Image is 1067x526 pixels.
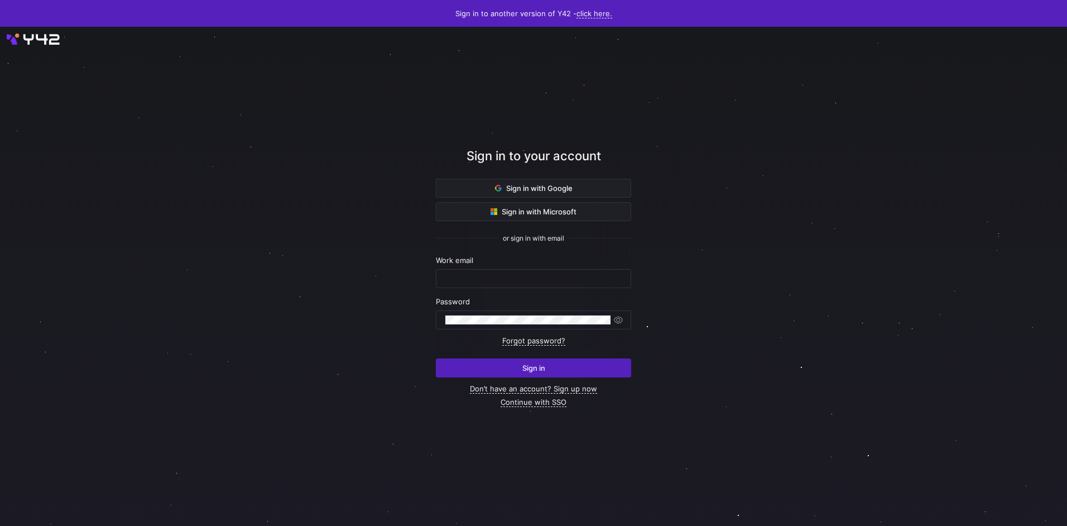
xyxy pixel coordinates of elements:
[495,184,573,193] span: Sign in with Google
[501,398,566,407] a: Continue with SSO
[436,179,631,198] button: Sign in with Google
[576,9,612,18] a: click here.
[522,364,545,372] span: Sign in
[436,256,473,265] span: Work email
[436,297,470,306] span: Password
[436,147,631,179] div: Sign in to your account
[491,207,576,216] span: Sign in with Microsoft
[503,235,564,242] span: or sign in with email
[436,202,631,221] button: Sign in with Microsoft
[470,384,597,394] a: Don’t have an account? Sign up now
[436,358,631,377] button: Sign in
[502,336,565,346] a: Forgot password?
